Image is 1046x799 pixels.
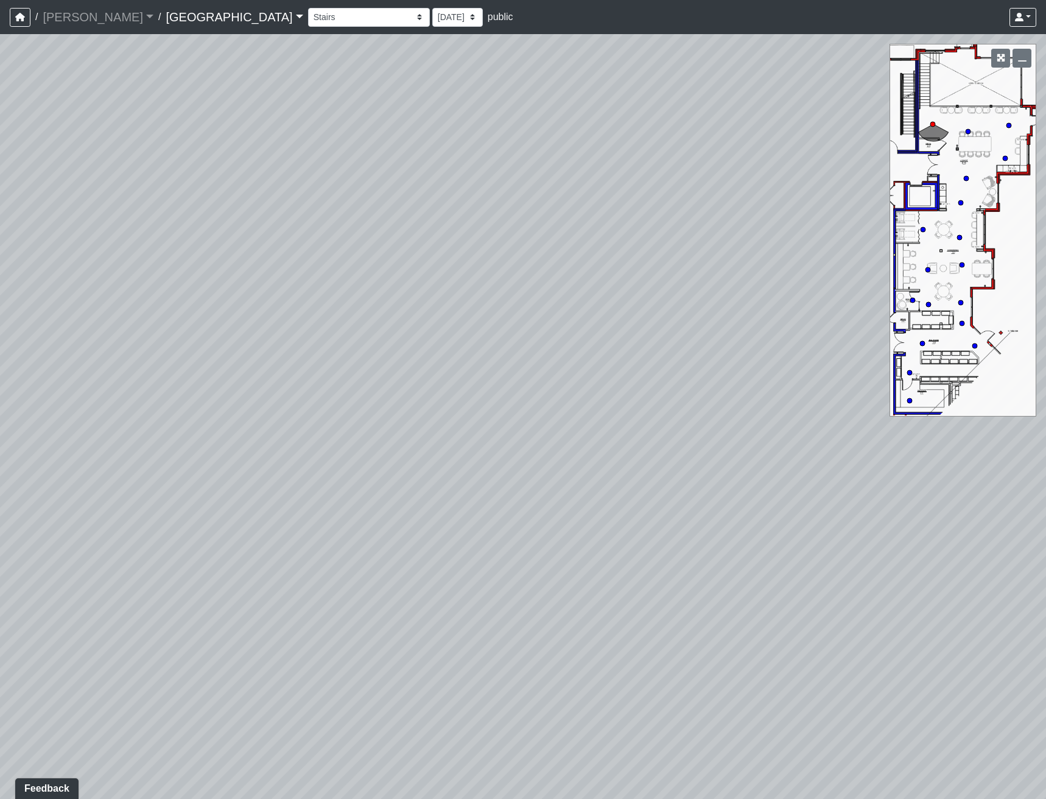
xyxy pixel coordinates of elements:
[9,775,81,799] iframe: Ybug feedback widget
[488,12,513,22] span: public
[30,5,43,29] span: /
[153,5,166,29] span: /
[43,5,153,29] a: [PERSON_NAME]
[166,5,303,29] a: [GEOGRAPHIC_DATA]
